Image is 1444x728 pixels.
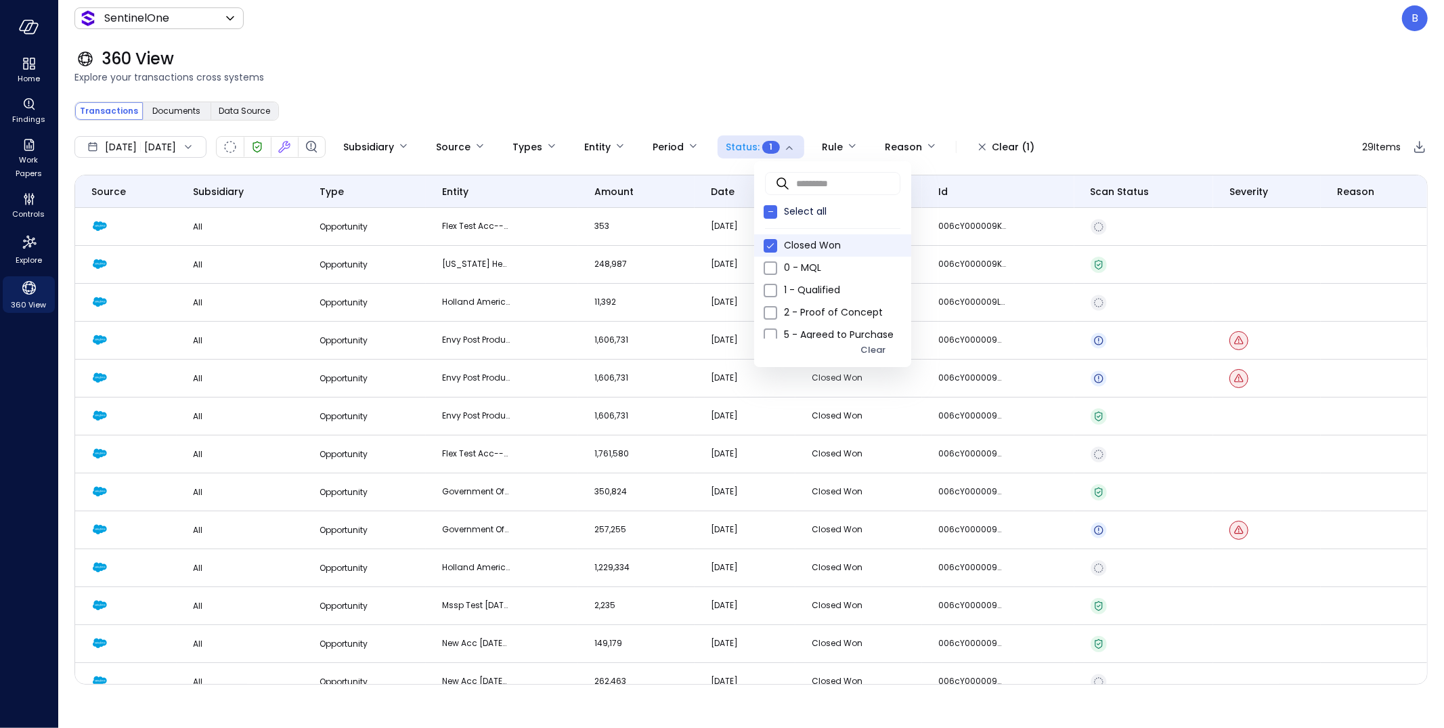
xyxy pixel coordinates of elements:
span: 2 - Proof of Concept [784,305,900,320]
span: 0 - MQL [784,261,900,275]
span: Closed Won [784,238,900,253]
button: Clear [846,339,900,362]
span: 5 - Agreed to Purchase [784,328,900,342]
span: Select all [784,205,900,219]
div: Clear [861,343,886,358]
span: 1 - Qualified [784,283,900,297]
